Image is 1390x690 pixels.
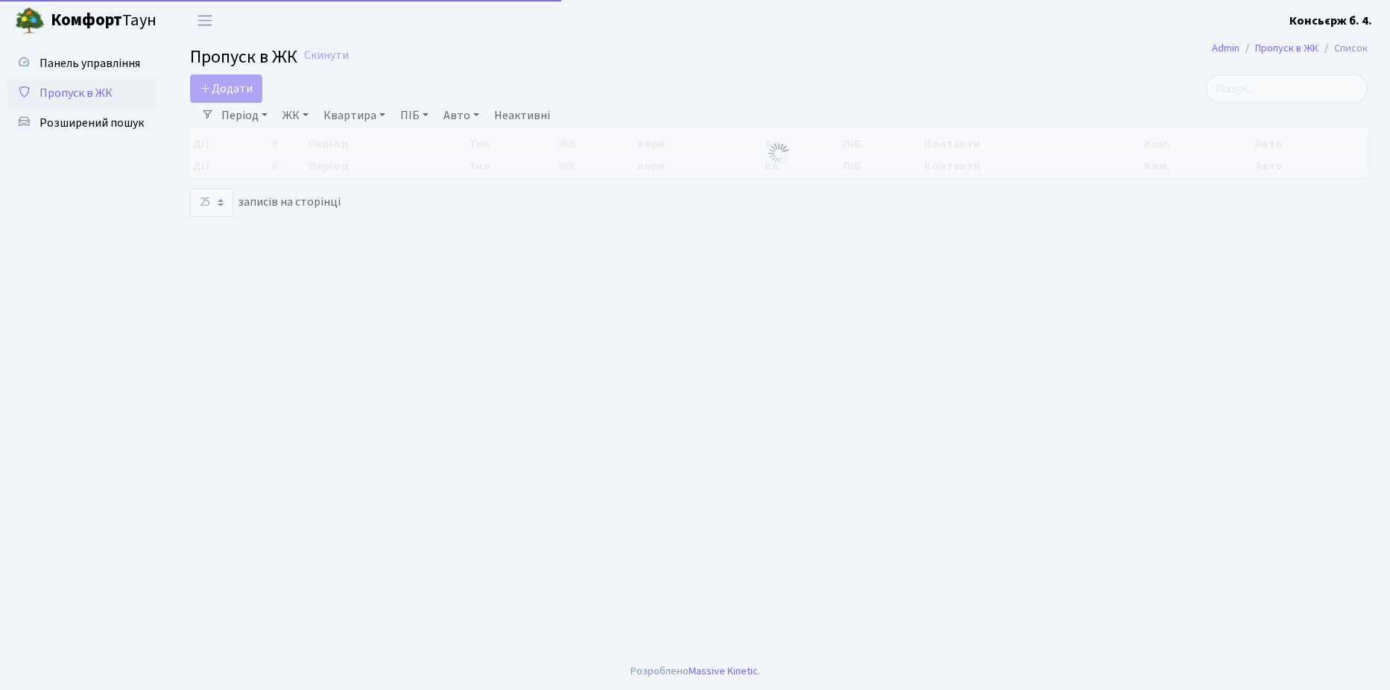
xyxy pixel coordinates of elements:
a: Авто [437,103,485,128]
label: записів на сторінці [190,189,341,217]
div: Розроблено . [631,663,760,680]
a: ЖК [277,103,315,128]
a: Квартира [318,103,391,128]
a: Період [215,103,274,128]
a: Admin [1212,40,1239,56]
a: ПІБ [394,103,435,128]
a: Massive Kinetic [689,663,758,679]
a: Неактивні [488,103,556,128]
img: Обробка... [767,142,791,165]
b: Консьєрж б. 4. [1289,13,1372,29]
nav: breadcrumb [1190,33,1390,64]
li: Список [1318,40,1368,57]
span: Пропуск в ЖК [190,44,297,70]
img: logo.png [15,6,45,36]
a: Скинути [304,48,349,63]
a: Розширений пошук [7,108,157,138]
a: Панель управління [7,48,157,78]
a: Пропуск в ЖК [1255,40,1318,56]
select: записів на сторінці [190,189,233,217]
a: Пропуск в ЖК [7,78,157,108]
button: Переключити навігацію [186,8,224,33]
span: Розширений пошук [40,115,144,131]
span: Додати [200,80,253,97]
a: Консьєрж б. 4. [1289,12,1372,30]
span: Таун [51,8,157,34]
b: Комфорт [51,8,122,32]
a: Додати [190,75,262,103]
span: Панель управління [40,55,140,72]
span: Пропуск в ЖК [40,85,113,101]
input: Пошук... [1206,75,1368,103]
